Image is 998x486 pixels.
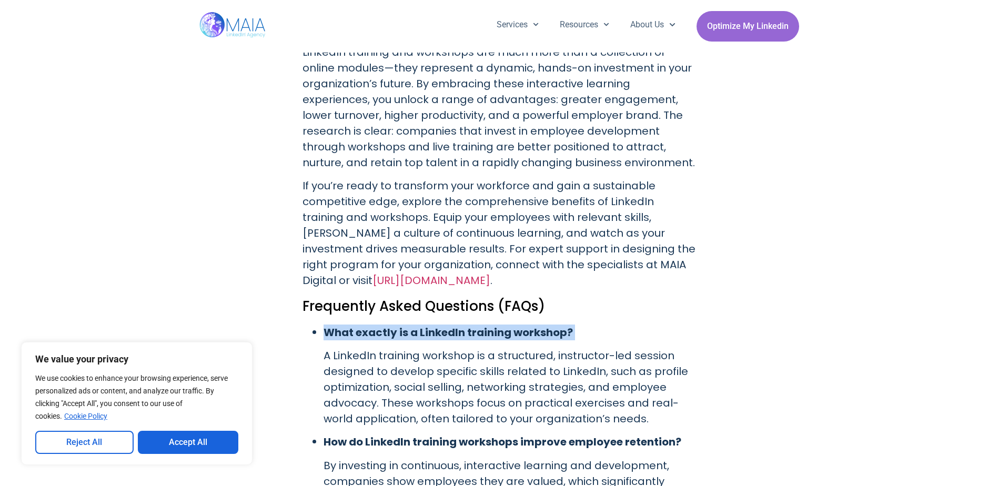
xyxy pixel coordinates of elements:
[35,353,238,366] p: We value your privacy
[324,325,573,340] strong: What exactly is a LinkedIn training workshop?
[64,411,108,421] a: Cookie Policy
[324,434,681,449] strong: How do LinkedIn training workshops improve employee retention?
[138,431,239,454] button: Accept All
[303,178,696,288] p: If you’re ready to transform your workforce and gain a sustainable competitive edge, explore the ...
[620,11,686,38] a: About Us
[303,296,696,316] h2: Frequently Asked Questions (FAQs)
[707,16,789,36] span: Optimize My Linkedin
[486,11,686,38] nav: Menu
[372,273,490,288] a: [URL][DOMAIN_NAME]
[549,11,620,38] a: Resources
[21,342,253,465] div: We value your privacy
[303,44,696,170] p: LinkedIn training and workshops are much more than a collection of online modules—they represent ...
[486,11,549,38] a: Services
[324,348,696,427] p: A LinkedIn training workshop is a structured, instructor-led session designed to develop specific...
[697,11,799,42] a: Optimize My Linkedin
[35,431,134,454] button: Reject All
[35,372,238,422] p: We use cookies to enhance your browsing experience, serve personalized ads or content, and analyz...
